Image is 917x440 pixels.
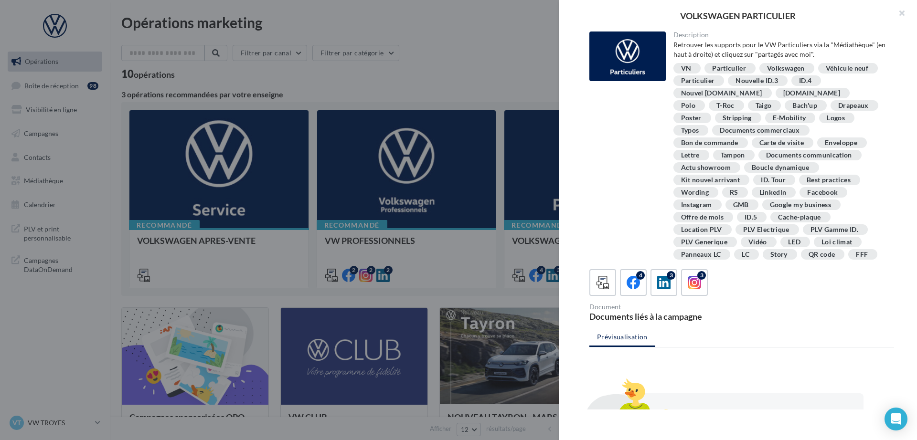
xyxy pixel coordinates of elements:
div: PLV Electrique [743,226,789,233]
div: VN [681,65,692,72]
div: Carte de visite [759,139,804,147]
div: Volkswagen [767,65,805,72]
div: E-Mobility [773,115,806,122]
div: Description [673,31,887,38]
div: Polo [681,102,695,109]
div: 3 [697,271,706,280]
div: Location PLV [681,226,722,233]
div: Nouvelle ID.3 [736,77,778,84]
div: ID.4 [799,77,811,84]
div: Wording [681,189,709,196]
div: Particulier [681,77,715,84]
div: [DOMAIN_NAME] [783,90,841,97]
div: Documents communication [766,152,852,159]
div: Bach'up [792,102,817,109]
div: ID. Tour [761,177,786,184]
div: Documents liés à la campagne [589,312,738,321]
div: Panneaux LC [681,251,721,258]
div: Lettre [681,152,700,159]
div: Boucle dynamique [752,164,810,171]
div: Typos [681,127,699,134]
div: Linkedln [759,189,787,196]
div: 3 [667,271,675,280]
div: Best practices [807,177,851,184]
div: Taigo [756,102,772,109]
div: Open Intercom Messenger [885,408,907,430]
div: RS [730,189,738,196]
div: Vidéo [748,239,767,246]
div: Instagram [681,201,712,209]
div: Offre de mois [681,214,724,221]
div: Google my business [770,201,831,209]
div: Documents commerciaux [720,127,800,134]
div: PLV Gamme ID. [810,226,859,233]
div: LC [742,251,749,258]
div: Facebook [807,189,838,196]
div: 4 [636,271,645,280]
div: Story [770,251,788,258]
div: LED [788,239,800,246]
div: Stripping [723,115,752,122]
div: Actu showroom [681,164,731,171]
div: Loi climat [821,239,853,246]
div: Bon de commande [681,139,738,147]
div: Nouvel [DOMAIN_NAME] [681,90,762,97]
div: PLV Generique [681,239,728,246]
div: Enveloppe [825,139,857,147]
div: GMB [733,201,749,209]
div: T-Roc [716,102,735,109]
div: Kit nouvel arrivant [681,177,740,184]
div: QR code [809,251,835,258]
div: Poster [681,115,702,122]
div: Logos [827,115,845,122]
div: Document [589,304,738,310]
div: Cache-plaque [778,214,821,221]
div: FFF [856,251,868,258]
div: ID.5 [745,214,757,221]
div: Particulier [712,65,746,72]
div: Tampon [721,152,745,159]
div: Drapeaux [838,102,869,109]
div: Véhicule neuf [826,65,869,72]
div: VOLKSWAGEN PARTICULIER [574,11,902,20]
div: Retrouver les supports pour le VW Particuliers via la "Médiathèque" (en haut à droite) et cliquez... [673,40,887,59]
